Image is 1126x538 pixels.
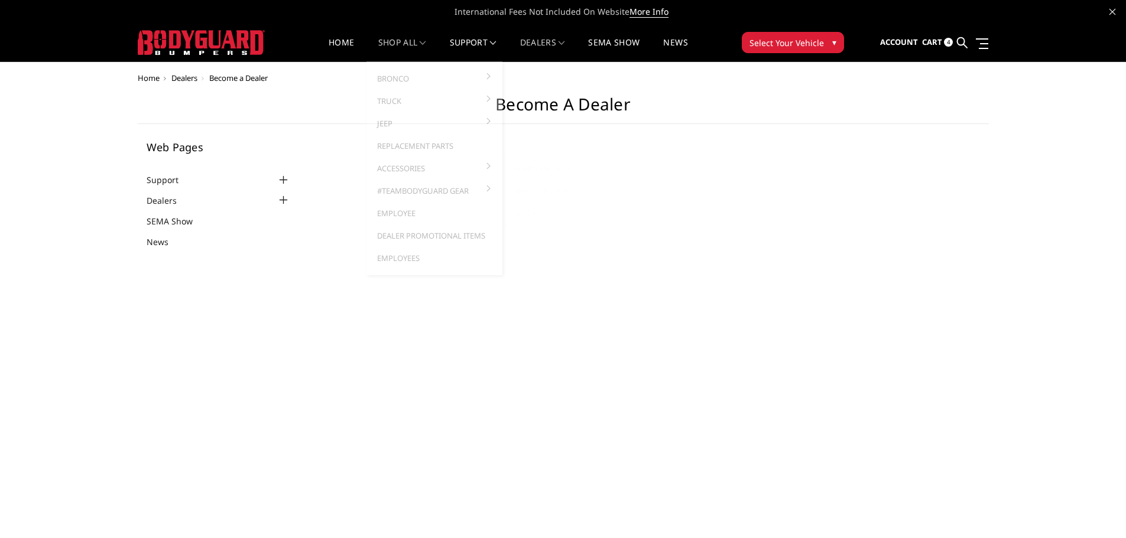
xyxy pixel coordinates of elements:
[742,32,844,53] button: Select Your Vehicle
[378,38,426,61] a: shop all
[171,73,197,83] a: Dealers
[507,202,634,224] a: Shackles
[832,36,836,48] span: ▾
[371,180,498,202] a: #TeamBodyguard Gear
[147,174,193,186] a: Support
[507,180,634,202] a: Warn Winches
[663,38,687,61] a: News
[520,38,565,61] a: Dealers
[147,215,207,227] a: SEMA Show
[507,157,634,180] a: Rigid Lighting
[450,38,497,61] a: Support
[629,6,669,18] a: More Info
[138,30,265,55] img: BODYGUARD BUMPERS
[147,236,183,248] a: News
[880,27,918,58] a: Account
[922,37,942,47] span: Cart
[944,38,953,47] span: 4
[329,38,354,61] a: Home
[209,73,268,83] span: Become a Dealer
[588,38,640,61] a: SEMA Show
[147,142,291,152] h5: Web Pages
[749,37,824,49] span: Select Your Vehicle
[371,90,498,112] a: Truck
[138,94,989,124] h1: Become a Dealer
[371,224,498,247] a: Dealer Promotional Items
[371,202,498,224] a: Employee
[880,37,918,47] span: Account
[371,135,498,157] a: Replacement Parts
[147,194,192,207] a: Dealers
[371,247,498,269] a: Employees
[371,157,498,180] a: Accessories
[371,67,498,90] a: Bronco
[922,27,953,58] a: Cart 4
[138,73,160,83] a: Home
[371,112,498,135] a: Jeep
